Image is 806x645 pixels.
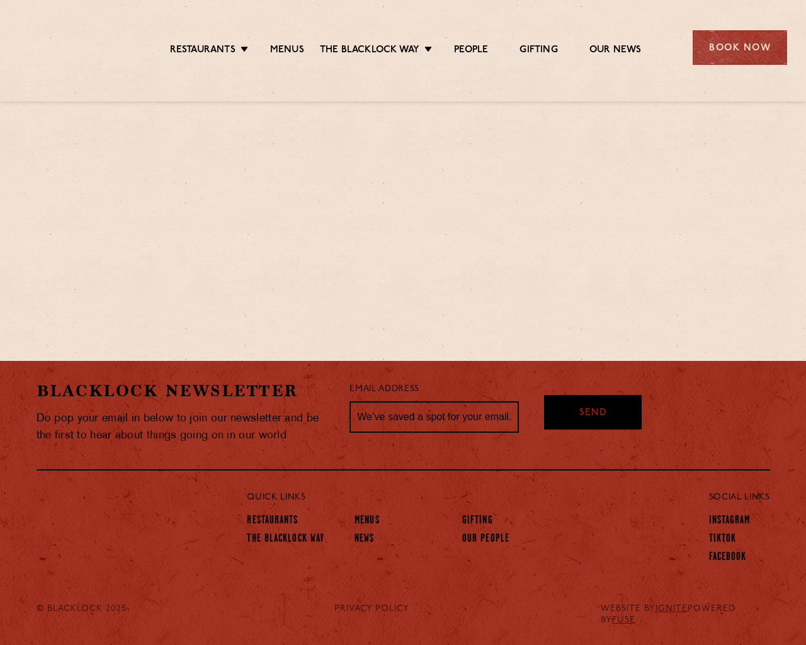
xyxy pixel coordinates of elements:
[247,515,298,527] a: Restaurants
[589,44,642,57] a: Our News
[612,615,635,625] a: FUSE
[355,533,374,545] a: News
[462,533,509,545] a: Our People
[37,489,162,573] img: svg%3E
[19,12,125,83] img: svg%3E
[709,515,751,527] a: Instagram
[37,380,331,402] h2: Blacklock Newsletter
[247,489,667,506] p: Quick Links
[349,382,419,397] label: Email Address
[170,44,236,57] a: Restaurants
[462,515,493,527] a: Gifting
[693,30,787,65] div: Book Now
[709,551,747,564] a: Facebook
[579,406,607,421] span: Send
[27,603,152,626] div: © Blacklock 2025
[652,547,692,574] img: svg%3E
[591,603,780,626] div: WEBSITE BY POWERED BY
[519,44,557,57] a: Gifting
[320,44,419,57] a: The Blacklock Way
[270,44,304,57] a: Menus
[709,533,737,545] a: TikTok
[349,401,519,433] input: We’ve saved a spot for your email...
[355,515,380,527] a: Menus
[709,489,770,506] p: Social Links
[37,410,331,444] p: Do pop your email in below to join our newsletter and be the first to hear about things going on ...
[247,533,324,545] a: The Blacklock Way
[454,44,488,57] a: People
[334,603,409,615] a: PRIVACY POLICY
[598,539,650,574] img: svg%3E
[656,604,688,614] a: IGNITE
